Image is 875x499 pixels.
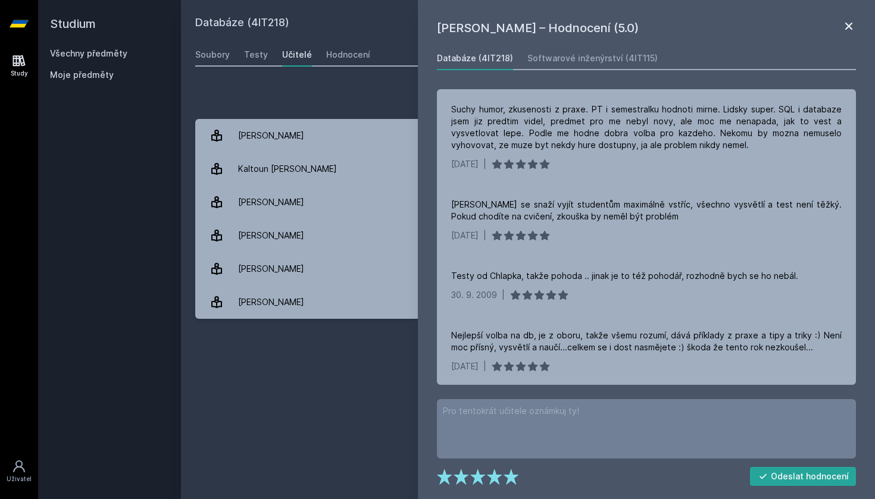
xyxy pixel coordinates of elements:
div: [PERSON_NAME] [238,257,304,281]
a: Study [2,48,36,84]
div: Testy od Chlapka, takže pohoda .. jinak je to též pohodář, rozhodně bych se ho nebál. [451,270,798,282]
a: [PERSON_NAME] 35 hodnocení 4.5 [195,119,861,152]
div: Hodnocení [326,49,370,61]
div: [DATE] [451,158,479,170]
div: [PERSON_NAME] [238,124,304,147]
div: | [502,289,505,301]
div: Study [11,69,28,78]
a: Všechny předměty [50,48,127,58]
a: Testy [244,43,268,67]
div: | [483,158,486,170]
div: [PERSON_NAME] [238,290,304,314]
a: [PERSON_NAME] 29 hodnocení 4.3 [195,219,861,252]
div: | [483,230,486,241]
div: [PERSON_NAME] [238,190,304,214]
div: Suchy humor, zkusenosti z praxe. PT i semestralku hodnoti mirne. Lidsky super. SQL i databaze jse... [451,103,842,151]
a: Hodnocení [326,43,370,67]
div: Soubory [195,49,230,61]
div: [PERSON_NAME] se snaží vyjít studentům maximálně vstříc, všechno vysvětlí a test není těžký. Poku... [451,199,842,222]
a: Uživatel [2,453,36,489]
a: [PERSON_NAME] 4 hodnocení 5.0 [195,285,861,319]
div: Testy [244,49,268,61]
div: [DATE] [451,230,479,241]
a: Soubory [195,43,230,67]
div: Uživatel [7,475,32,484]
a: Kaltoun [PERSON_NAME] 1 hodnocení 4.0 [195,152,861,186]
span: Moje předměty [50,69,114,81]
div: Nejlepší volba na db, je z oboru, takže všemu rozumí, dává příklady z praxe a tipy a triky :) Nen... [451,329,842,353]
a: [PERSON_NAME] 9 hodnocení 2.7 [195,186,861,219]
div: Učitelé [282,49,312,61]
a: [PERSON_NAME] 2 hodnocení 4.0 [195,252,861,285]
h2: Databáze (4IT218) [195,14,727,33]
div: [PERSON_NAME] [238,224,304,247]
a: Učitelé [282,43,312,67]
div: 30. 9. 2009 [451,289,497,301]
div: Kaltoun [PERSON_NAME] [238,157,337,181]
